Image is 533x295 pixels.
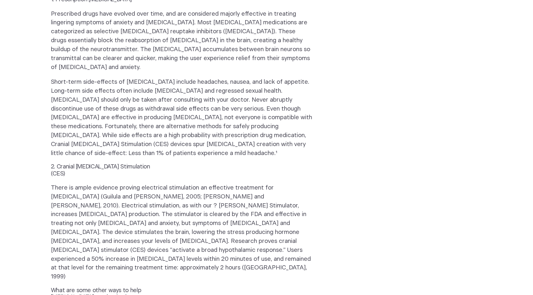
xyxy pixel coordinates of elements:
p: Short-term side-effects of [MEDICAL_DATA] include headaches, nausea, and lack of appetite. Long-t... [51,78,312,158]
p: Prescribed drugs have evolved over time, and are considered majorly effective in treating lingeri... [51,10,312,72]
p: There is ample evidence proving electrical stimulation an effective treatment for [MEDICAL_DATA] ... [51,183,312,281]
h3: 2. Cranial [MEDICAL_DATA] Stimulation (CES) [51,164,158,177]
span: elie [238,55,248,61]
span: f from their symptoms of [MEDICAL_DATA] and anxiety. [51,55,310,70]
